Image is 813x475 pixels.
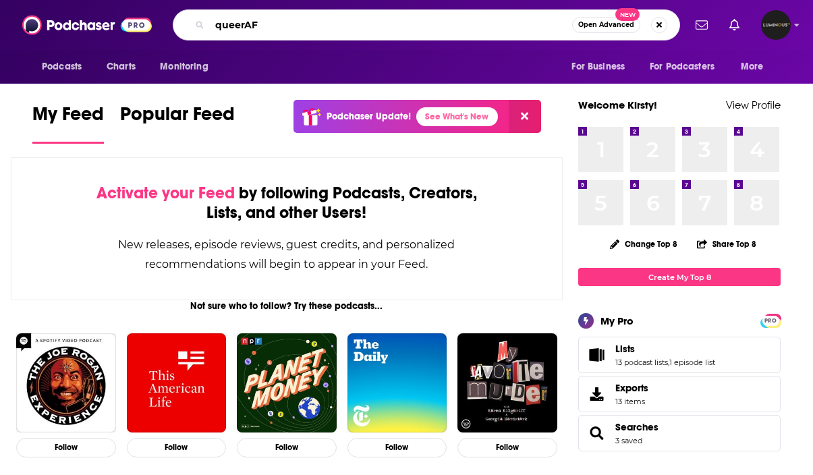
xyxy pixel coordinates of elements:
span: Lists [615,343,635,355]
button: open menu [731,54,781,80]
a: Create My Top 8 [578,268,781,286]
button: open menu [562,54,642,80]
a: My Feed [32,103,104,144]
img: This American Life [127,333,227,433]
div: Not sure who to follow? Try these podcasts... [11,300,563,312]
div: New releases, episode reviews, guest credits, and personalized recommendations will begin to appe... [79,235,495,274]
a: 1 episode list [669,358,715,367]
a: Searches [615,421,658,433]
button: Share Top 8 [696,231,757,257]
div: Search podcasts, credits, & more... [173,9,680,40]
a: PRO [762,315,779,325]
img: The Joe Rogan Experience [16,333,116,433]
button: Follow [16,438,116,457]
a: Show notifications dropdown [690,13,713,36]
span: Activate your Feed [96,183,235,203]
span: Podcasts [42,57,82,76]
a: 13 podcast lists [615,358,668,367]
span: Logged in as LuminousPR [761,10,791,40]
span: Searches [578,415,781,451]
img: User Profile [761,10,791,40]
div: by following Podcasts, Creators, Lists, and other Users! [79,184,495,223]
span: For Business [571,57,625,76]
div: My Pro [600,314,634,327]
button: Follow [347,438,447,457]
span: For Podcasters [650,57,714,76]
a: View Profile [726,99,781,111]
a: 3 saved [615,436,642,445]
button: open menu [641,54,734,80]
button: Follow [457,438,557,457]
p: Podchaser Update! [327,111,411,122]
button: open menu [150,54,225,80]
span: Exports [615,382,648,394]
span: Exports [583,385,610,403]
span: My Feed [32,103,104,134]
button: Show profile menu [761,10,791,40]
span: Charts [107,57,136,76]
a: Charts [98,54,144,80]
a: Show notifications dropdown [724,13,745,36]
button: Open AdvancedNew [572,17,640,33]
span: More [741,57,764,76]
a: Popular Feed [120,103,235,144]
a: Searches [583,424,610,443]
a: See What's New [416,107,498,126]
span: Lists [578,337,781,373]
a: Lists [583,345,610,364]
button: Follow [127,438,227,457]
button: open menu [32,54,99,80]
button: Change Top 8 [602,235,685,252]
span: Monitoring [160,57,208,76]
span: Open Advanced [578,22,634,28]
a: Welcome Kirsty! [578,99,657,111]
button: Follow [237,438,337,457]
span: Popular Feed [120,103,235,134]
input: Search podcasts, credits, & more... [210,14,572,36]
img: Planet Money [237,333,337,433]
span: 13 items [615,397,648,406]
img: My Favorite Murder with Karen Kilgariff and Georgia Hardstark [457,333,557,433]
span: , [668,358,669,367]
img: Podchaser - Follow, Share and Rate Podcasts [22,12,152,38]
a: Lists [615,343,715,355]
a: Exports [578,376,781,412]
img: The Daily [347,333,447,433]
span: New [615,8,640,21]
span: PRO [762,316,779,326]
